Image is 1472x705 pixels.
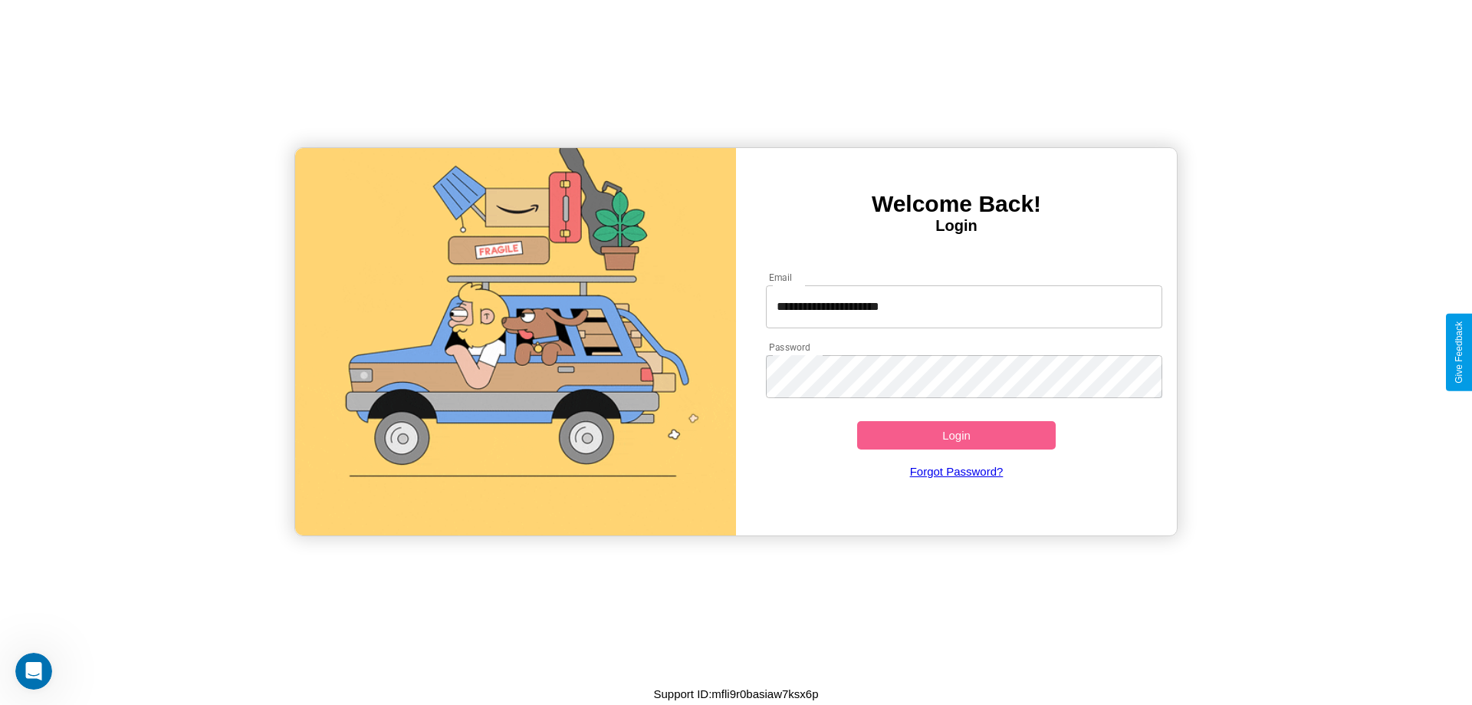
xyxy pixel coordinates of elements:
img: gif [295,148,736,535]
h3: Welcome Back! [736,191,1177,217]
a: Forgot Password? [758,450,1155,493]
div: Give Feedback [1454,321,1464,384]
p: Support ID: mfli9r0basiaw7ksx6p [653,684,818,704]
label: Email [769,271,793,284]
h4: Login [736,217,1177,235]
button: Login [857,421,1056,450]
label: Password [769,341,810,354]
iframe: Intercom live chat [15,653,52,690]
